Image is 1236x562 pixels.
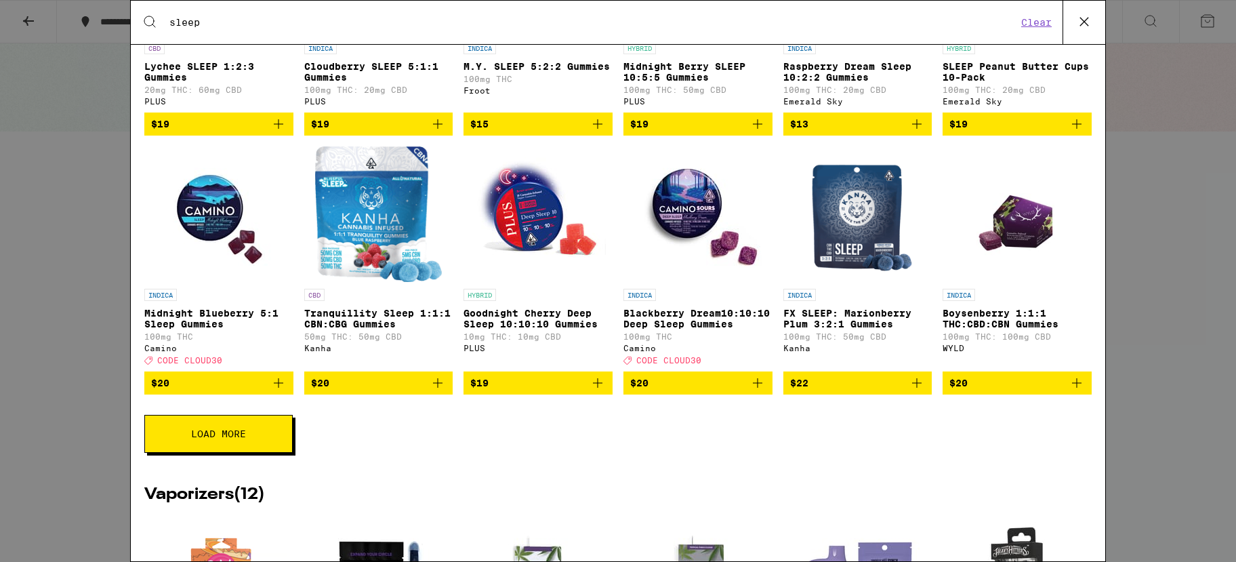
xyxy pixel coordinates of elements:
p: INDICA [943,289,975,301]
button: Add to bag [464,113,613,136]
div: WYLD [943,344,1092,353]
span: Load More [191,429,246,439]
span: $20 [151,378,169,388]
div: PLUS [623,97,773,106]
h2: Vaporizers ( 12 ) [144,487,1092,503]
p: 100mg THC: 100mg CBD [943,332,1092,341]
p: M.Y. SLEEP 5:2:2 Gummies [464,61,613,72]
img: Camino - Midnight Blueberry 5:1 Sleep Gummies [151,146,287,282]
p: 100mg THC: 50mg CBD [623,85,773,94]
p: INDICA [144,289,177,301]
div: Kanha [304,344,453,353]
span: $13 [790,119,808,129]
p: Midnight Blueberry 5:1 Sleep Gummies [144,308,293,329]
img: WYLD - Boysenberry 1:1:1 THC:CBD:CBN Gummies [969,146,1066,282]
span: $19 [151,119,169,129]
div: Emerald Sky [783,97,932,106]
span: $15 [470,119,489,129]
img: PLUS - Goodnight Cherry Deep Sleep 10:10:10 Gummies [470,146,606,282]
button: Add to bag [464,372,613,395]
p: 100mg THC: 20mg CBD [304,85,453,94]
div: PLUS [144,97,293,106]
p: INDICA [623,289,656,301]
span: CODE CLOUD30 [636,356,701,365]
a: Open page for FX SLEEP: Marionberry Plum 3:2:1 Gummies from Kanha [783,146,932,372]
div: Camino [623,344,773,353]
p: Midnight Berry SLEEP 10:5:5 Gummies [623,61,773,83]
button: Add to bag [943,372,1092,395]
p: INDICA [304,42,337,54]
img: Kanha - Tranquillity Sleep 1:1:1 CBN:CBG Gummies [315,146,442,282]
p: INDICA [783,42,816,54]
p: HYBRID [623,42,656,54]
p: INDICA [464,42,496,54]
span: $19 [949,119,968,129]
div: Camino [144,344,293,353]
button: Add to bag [783,372,932,395]
button: Add to bag [144,372,293,395]
span: $19 [630,119,648,129]
a: Open page for Midnight Blueberry 5:1 Sleep Gummies from Camino [144,146,293,372]
p: HYBRID [464,289,496,301]
p: 100mg THC [464,75,613,83]
p: 100mg THC: 50mg CBD [783,332,932,341]
div: PLUS [464,344,613,353]
button: Add to bag [144,113,293,136]
div: PLUS [304,97,453,106]
button: Clear [1017,16,1056,28]
p: Boysenberry 1:1:1 THC:CBD:CBN Gummies [943,308,1092,329]
p: Raspberry Dream Sleep 10:2:2 Gummies [783,61,932,83]
button: Add to bag [304,113,453,136]
p: 20mg THC: 60mg CBD [144,85,293,94]
span: $20 [630,378,648,388]
p: Cloudberry SLEEP 5:1:1 Gummies [304,61,453,83]
p: 10mg THC: 10mg CBD [464,332,613,341]
input: Search for products & categories [169,16,1017,28]
a: Open page for Goodnight Cherry Deep Sleep 10:10:10 Gummies from PLUS [464,146,613,372]
span: Hi. Need any help? [8,9,98,20]
p: CBD [144,42,165,54]
p: Goodnight Cherry Deep Sleep 10:10:10 Gummies [464,308,613,329]
span: $20 [311,378,329,388]
button: Add to bag [783,113,932,136]
button: Add to bag [623,113,773,136]
p: SLEEP Peanut Butter Cups 10-Pack [943,61,1092,83]
a: Open page for Blackberry Dream10:10:10 Deep Sleep Gummies from Camino [623,146,773,372]
p: CBD [304,289,325,301]
img: Kanha - FX SLEEP: Marionberry Plum 3:2:1 Gummies [801,146,914,282]
p: 100mg THC: 20mg CBD [943,85,1092,94]
p: Tranquillity Sleep 1:1:1 CBN:CBG Gummies [304,308,453,329]
div: Froot [464,86,613,95]
span: $22 [790,378,808,388]
p: 50mg THC: 50mg CBD [304,332,453,341]
span: $19 [311,119,329,129]
span: CODE CLOUD30 [157,356,222,365]
p: Blackberry Dream10:10:10 Deep Sleep Gummies [623,308,773,329]
button: Add to bag [623,372,773,395]
p: HYBRID [943,42,975,54]
p: Lychee SLEEP 1:2:3 Gummies [144,61,293,83]
a: Open page for Boysenberry 1:1:1 THC:CBD:CBN Gummies from WYLD [943,146,1092,372]
div: Emerald Sky [943,97,1092,106]
p: 100mg THC: 20mg CBD [783,85,932,94]
button: Add to bag [304,372,453,395]
button: Load More [144,415,293,453]
button: Add to bag [943,113,1092,136]
span: $19 [470,378,489,388]
p: 100mg THC [623,332,773,341]
img: Camino - Blackberry Dream10:10:10 Deep Sleep Gummies [630,146,766,282]
p: FX SLEEP: Marionberry Plum 3:2:1 Gummies [783,308,932,329]
a: Open page for Tranquillity Sleep 1:1:1 CBN:CBG Gummies from Kanha [304,146,453,372]
span: $20 [949,378,968,388]
div: Kanha [783,344,932,353]
p: 100mg THC [144,332,293,341]
p: INDICA [783,289,816,301]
